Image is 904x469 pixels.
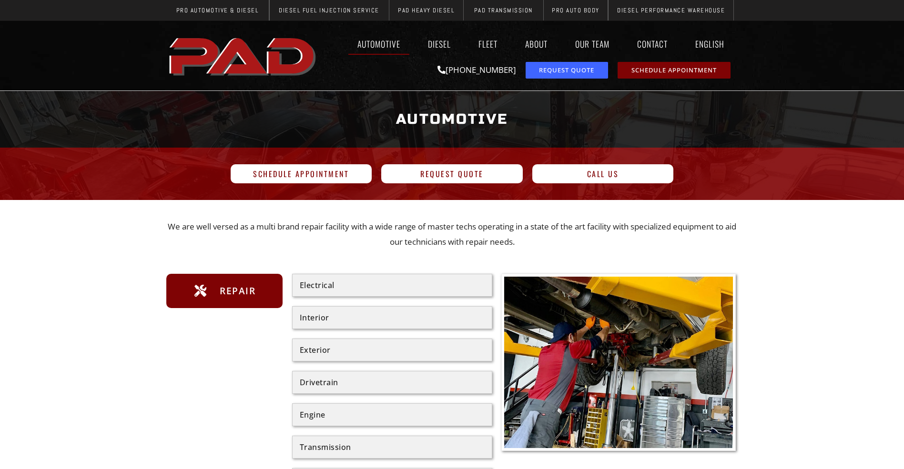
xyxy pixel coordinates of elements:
[398,7,454,13] span: PAD Heavy Diesel
[587,170,619,178] span: Call Us
[566,33,619,55] a: Our Team
[539,67,594,73] span: Request Quote
[171,101,733,137] h1: Automotive
[321,33,738,55] nav: Menu
[618,62,731,79] a: schedule repair or service appointment
[300,379,485,386] div: Drivetrain
[166,30,321,81] a: pro automotive and diesel home page
[552,7,599,13] span: Pro Auto Body
[474,7,533,13] span: PAD Transmission
[348,33,409,55] a: Automotive
[504,277,733,449] img: A mechanic in a red shirt and gloves works under a raised vehicle on a lift in an auto repair shop.
[253,170,349,178] span: Schedule Appointment
[300,443,485,451] div: Transmission
[686,33,738,55] a: English
[631,67,717,73] span: Schedule Appointment
[231,164,372,183] a: Schedule Appointment
[516,33,557,55] a: About
[217,283,255,299] span: Repair
[166,219,738,250] p: We are well versed as a multi brand repair facility with a wide range of master techs operating i...
[279,7,379,13] span: Diesel Fuel Injection Service
[300,281,485,289] div: Electrical
[300,314,485,321] div: Interior
[176,7,259,13] span: Pro Automotive & Diesel
[300,411,485,419] div: Engine
[300,346,485,354] div: Exterior
[526,62,608,79] a: request a service or repair quote
[166,30,321,81] img: The image shows the word "PAD" in bold, red, uppercase letters with a slight shadow effect.
[420,170,484,178] span: Request Quote
[437,64,516,75] a: [PHONE_NUMBER]
[628,33,677,55] a: Contact
[469,33,507,55] a: Fleet
[381,164,523,183] a: Request Quote
[419,33,460,55] a: Diesel
[617,7,725,13] span: Diesel Performance Warehouse
[532,164,674,183] a: Call Us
